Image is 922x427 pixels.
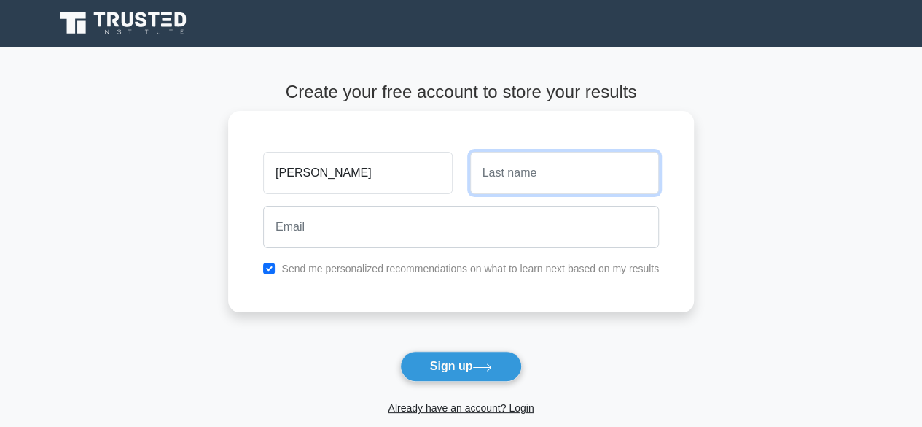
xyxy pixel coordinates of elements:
[263,152,452,194] input: First name
[228,82,694,103] h4: Create your free account to store your results
[400,351,523,382] button: Sign up
[281,263,659,274] label: Send me personalized recommendations on what to learn next based on my results
[388,402,534,414] a: Already have an account? Login
[263,206,659,248] input: Email
[470,152,659,194] input: Last name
